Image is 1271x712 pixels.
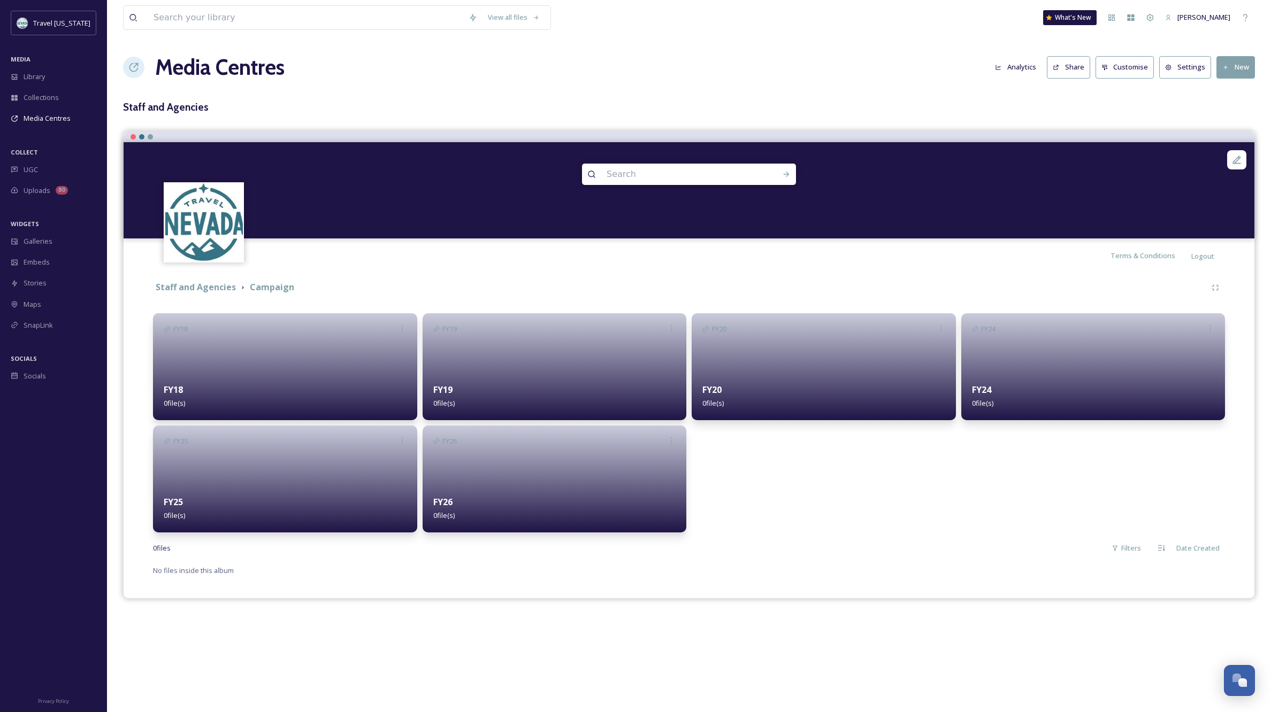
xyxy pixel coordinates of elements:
[24,92,59,103] span: Collections
[1096,56,1154,78] button: Customise
[155,51,285,83] a: Media Centres
[702,398,724,408] span: 0 file(s)
[972,398,993,408] span: 0 file(s)
[165,183,243,261] img: download.jpeg
[433,384,453,396] strong: FY19
[148,6,463,29] input: Search your library
[153,543,171,553] span: 0 file s
[11,55,30,63] span: MEDIA
[442,436,457,446] span: FY26
[11,354,37,362] span: SOCIALS
[1047,56,1090,78] button: Share
[173,436,188,446] span: FY25
[123,99,1255,115] h3: Staff and Agencies
[24,185,50,196] span: Uploads
[433,398,455,408] span: 0 file(s)
[24,165,38,175] span: UGC
[483,7,545,28] a: View all files
[164,496,183,508] strong: FY25
[17,18,28,28] img: download.jpeg
[153,566,234,575] span: No files inside this album
[24,371,46,381] span: Socials
[1096,56,1160,78] a: Customise
[1111,249,1191,262] a: Terms & Conditions
[250,281,294,293] strong: Campaign
[24,320,53,330] span: SnapLink
[1043,10,1097,25] a: What's New
[56,186,68,195] div: 80
[1160,7,1236,28] a: [PERSON_NAME]
[1159,56,1211,78] button: Settings
[24,278,47,288] span: Stories
[702,384,722,396] strong: FY20
[11,148,38,156] span: COLLECT
[1177,12,1230,22] span: [PERSON_NAME]
[1171,538,1225,559] div: Date Created
[601,162,748,186] input: Search
[156,281,236,293] strong: Staff and Agencies
[1159,56,1216,78] a: Settings
[24,72,45,82] span: Library
[1224,665,1255,696] button: Open Chat
[712,324,726,334] span: FY20
[972,384,991,396] strong: FY24
[38,698,69,705] span: Privacy Policy
[24,113,71,123] span: Media Centres
[990,57,1042,78] button: Analytics
[1106,538,1146,559] div: Filters
[433,510,455,520] span: 0 file(s)
[11,220,39,228] span: WIDGETS
[38,694,69,707] a: Privacy Policy
[173,324,188,334] span: FY18
[433,496,453,508] strong: FY26
[1216,56,1255,78] button: New
[164,398,185,408] span: 0 file(s)
[1191,251,1214,261] span: Logout
[442,324,457,334] span: FY19
[24,299,41,309] span: Maps
[981,324,996,334] span: FY24
[33,18,90,28] span: Travel [US_STATE]
[164,510,185,520] span: 0 file(s)
[24,257,50,267] span: Embeds
[24,236,52,246] span: Galleries
[990,57,1047,78] a: Analytics
[164,384,183,396] strong: FY18
[1111,251,1175,260] span: Terms & Conditions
